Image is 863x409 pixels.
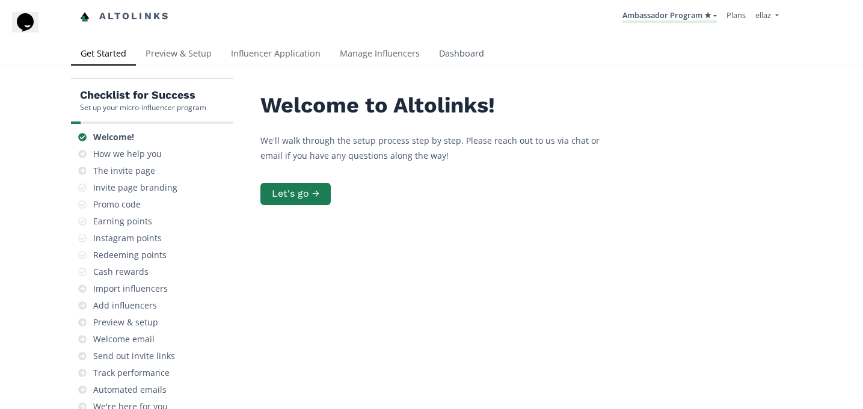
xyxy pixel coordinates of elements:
[221,43,330,67] a: Influencer Application
[260,133,621,163] p: We'll walk through the setup process step by step. Please reach out to us via chat or email if yo...
[80,7,170,26] a: Altolinks
[93,266,149,278] div: Cash rewards
[136,43,221,67] a: Preview & Setup
[93,182,177,194] div: Invite page branding
[12,12,51,48] iframe: chat widget
[93,384,167,396] div: Automated emails
[93,249,167,261] div: Redeeming points
[93,333,155,345] div: Welcome email
[260,93,621,118] h2: Welcome to Altolinks!
[80,12,90,22] img: favicon-32x32.png
[93,316,158,328] div: Preview & setup
[726,10,746,20] a: Plans
[429,43,494,67] a: Dashboard
[71,43,136,67] a: Get Started
[93,215,152,227] div: Earning points
[93,148,162,160] div: How we help you
[260,183,331,205] button: Let's go →
[93,198,141,211] div: Promo code
[93,232,162,244] div: Instagram points
[93,350,175,362] div: Send out invite links
[622,10,717,23] a: Ambassador Program ★
[330,43,429,67] a: Manage Influencers
[755,10,771,20] span: ellaz
[93,165,155,177] div: The invite page
[93,367,170,379] div: Track performance
[93,300,157,312] div: Add influencers
[755,10,778,23] a: ellaz
[93,131,134,143] div: Welcome!
[80,88,206,102] h5: Checklist for Success
[93,283,168,295] div: Import influencers
[80,102,206,112] div: Set up your micro-influencer program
